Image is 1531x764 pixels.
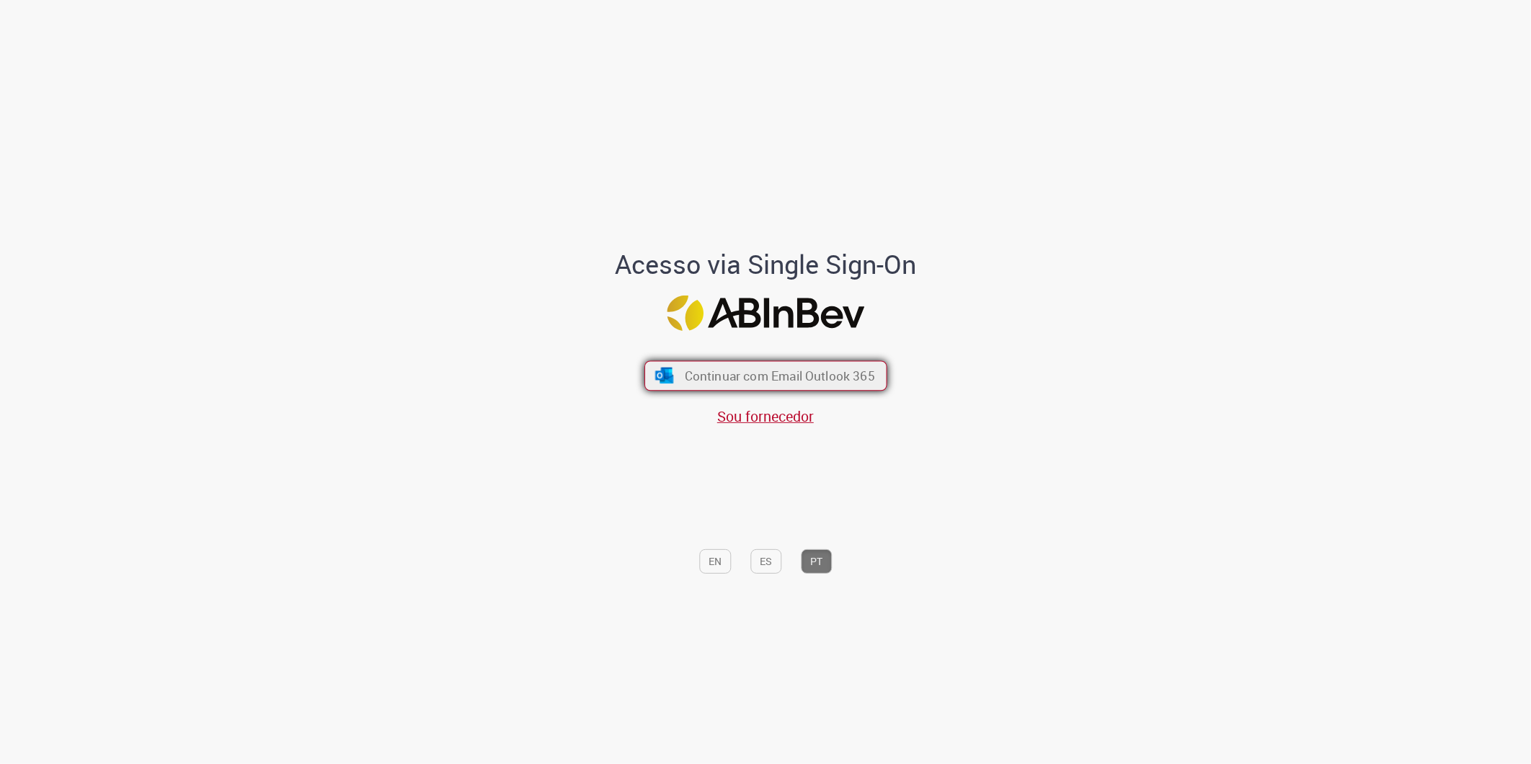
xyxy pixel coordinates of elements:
[644,361,887,391] button: ícone Azure/Microsoft 360 Continuar com Email Outlook 365
[699,549,731,574] button: EN
[717,407,814,426] a: Sou fornecedor
[566,250,966,279] h1: Acesso via Single Sign-On
[801,549,832,574] button: PT
[667,296,864,331] img: Logo ABInBev
[654,368,675,384] img: ícone Azure/Microsoft 360
[750,549,781,574] button: ES
[684,368,874,384] span: Continuar com Email Outlook 365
